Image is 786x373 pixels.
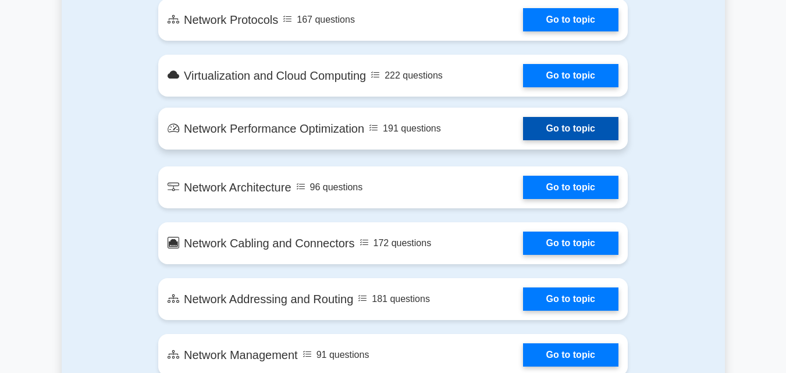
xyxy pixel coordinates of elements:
a: Go to topic [523,176,618,199]
a: Go to topic [523,117,618,140]
a: Go to topic [523,343,618,367]
a: Go to topic [523,287,618,311]
a: Go to topic [523,64,618,87]
a: Go to topic [523,232,618,255]
a: Go to topic [523,8,618,31]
